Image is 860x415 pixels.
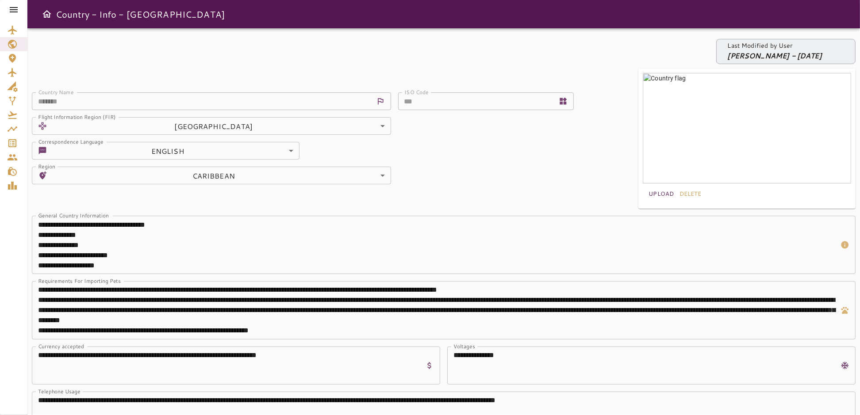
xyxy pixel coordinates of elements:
label: Telephone Usage [38,388,81,395]
div: [GEOGRAPHIC_DATA] [50,117,391,135]
label: General Country Information [38,212,109,219]
label: Flight Information Region (FIR) [38,113,116,121]
button: Open drawer [38,5,56,23]
div: ENGLISH [50,142,299,160]
label: Currency accepted [38,343,84,350]
button: Delete [676,187,704,201]
label: Country Name [38,88,74,96]
label: Correspondence Language [38,138,104,145]
div: CARIBBEAN [50,167,391,184]
label: Region [38,163,55,170]
label: ISO Code [404,88,429,96]
span: country/Jamaica/flag/imageFile.jpgupload [646,187,676,201]
img: Country flag [643,73,851,183]
label: Requirements For Importing Pets [38,277,121,285]
label: Voltages [453,343,475,350]
h6: Country - Info - [GEOGRAPHIC_DATA] [56,7,225,21]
